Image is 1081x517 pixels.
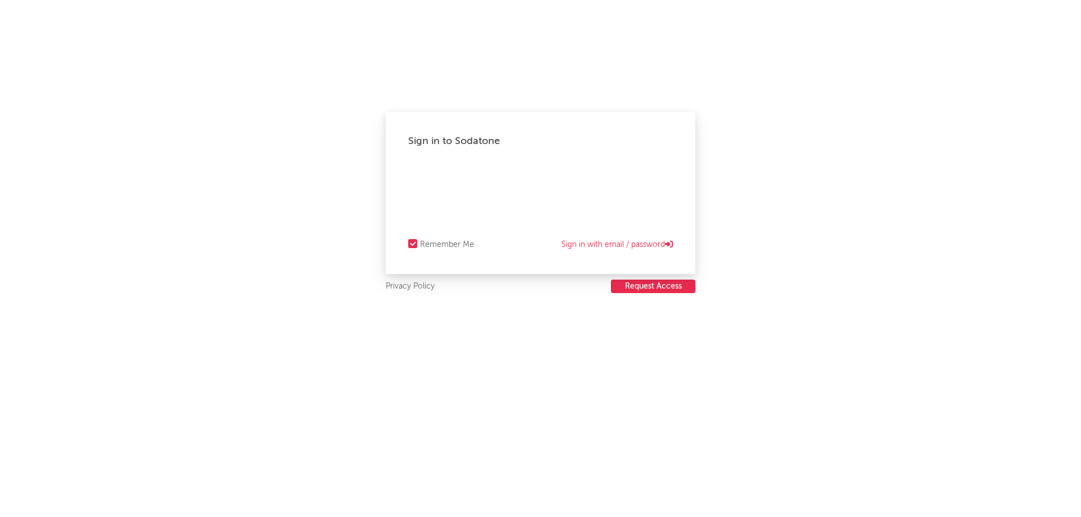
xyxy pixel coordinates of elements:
[611,280,695,294] a: Request Access
[561,238,673,251] a: Sign in with email / password
[408,134,673,148] div: Sign in to Sodatone
[386,280,435,294] a: Privacy Policy
[420,238,474,251] div: Remember Me
[611,280,695,293] button: Request Access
